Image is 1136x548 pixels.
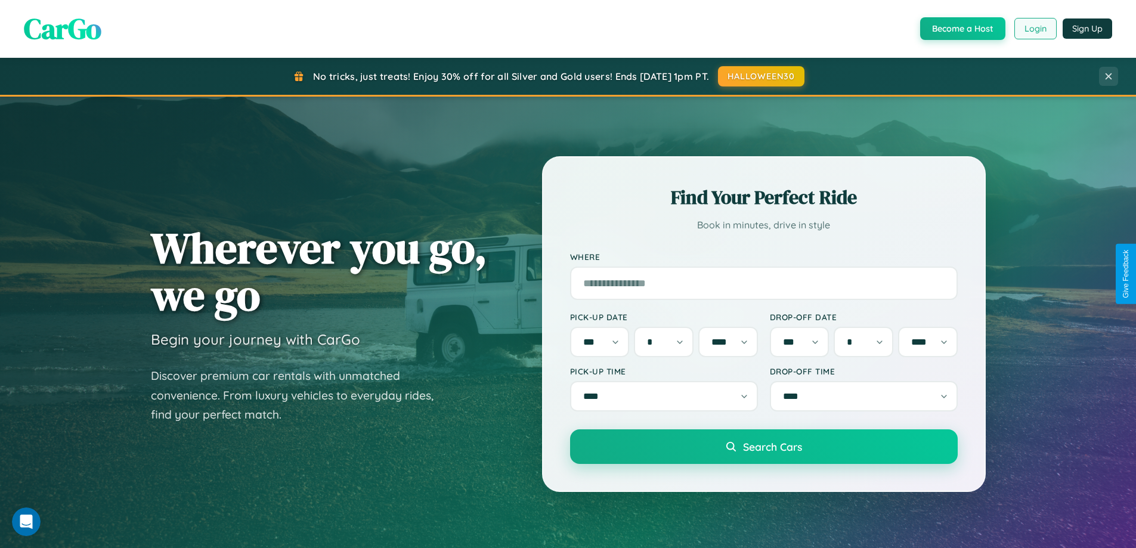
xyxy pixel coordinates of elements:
[570,366,758,376] label: Pick-up Time
[570,312,758,322] label: Pick-up Date
[151,366,449,425] p: Discover premium car rentals with unmatched convenience. From luxury vehicles to everyday rides, ...
[12,507,41,536] iframe: Intercom live chat
[313,70,709,82] span: No tricks, just treats! Enjoy 30% off for all Silver and Gold users! Ends [DATE] 1pm PT.
[570,429,958,464] button: Search Cars
[1122,250,1130,298] div: Give Feedback
[570,184,958,210] h2: Find Your Perfect Ride
[1014,18,1057,39] button: Login
[743,440,802,453] span: Search Cars
[570,216,958,234] p: Book in minutes, drive in style
[920,17,1005,40] button: Become a Host
[24,9,101,48] span: CarGo
[770,366,958,376] label: Drop-off Time
[770,312,958,322] label: Drop-off Date
[1063,18,1112,39] button: Sign Up
[151,224,487,318] h1: Wherever you go, we go
[718,66,804,86] button: HALLOWEEN30
[151,330,360,348] h3: Begin your journey with CarGo
[570,252,958,262] label: Where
